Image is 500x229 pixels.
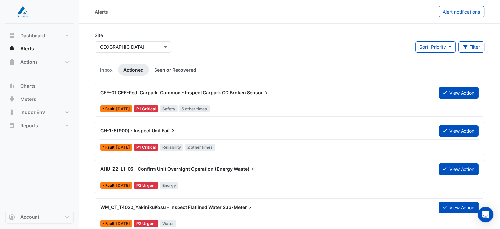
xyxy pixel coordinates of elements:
span: Account [20,214,39,220]
span: Safety [160,105,178,112]
app-icon: Dashboard [9,32,15,39]
span: Water [160,220,177,227]
span: Meters [20,96,36,102]
span: Alert notifications [443,9,480,14]
app-icon: Indoor Env [9,109,15,116]
button: Indoor Env [5,106,74,119]
span: Tue 24-Jun-2025 07:00 AEST [116,106,130,111]
div: Open Intercom Messenger [478,207,493,222]
img: Company Logo [8,5,37,18]
div: Alerts [95,8,108,15]
app-icon: Reports [9,122,15,129]
span: Actions [20,59,38,65]
app-icon: Meters [9,96,15,102]
span: Mon 25-Aug-2025 21:00 AEST [116,183,130,188]
span: Energy [160,182,179,189]
span: 2 other times [185,144,215,151]
span: Sensor [247,89,270,96]
button: Alert notifications [439,6,484,17]
span: Alerts [20,45,34,52]
span: AHU-Z2-L1-05 - Confirm Unit Overnight Operation (Energy [100,166,233,172]
span: Reliability [160,144,184,151]
span: Fail [162,128,176,134]
button: Sort: Priority [415,41,456,53]
button: View Action [439,163,479,175]
div: P1 Critical [134,105,158,112]
span: Sun 23-Mar-2025 00:00 AEDT [116,221,130,226]
app-icon: Charts [9,83,15,89]
button: Dashboard [5,29,74,42]
span: Indoor Env [20,109,45,116]
label: Site [95,32,103,39]
button: Charts [5,79,74,93]
a: Actioned [118,64,149,76]
span: Fault [105,107,116,111]
span: Mon 28-Apr-2025 07:16 AEST [116,145,130,150]
span: CH-1-5(900) - Inspect Unit [100,128,161,133]
button: Alerts [5,42,74,55]
button: View Action [439,202,479,213]
app-icon: Actions [9,59,15,65]
span: CEF-01,CEF-Red-Carpark-Common - Inspect Carpark CO Broken [100,90,246,95]
span: Charts [20,83,36,89]
button: Meters [5,93,74,106]
button: View Action [439,125,479,137]
button: Actions [5,55,74,69]
span: Reports [20,122,38,129]
span: Sub-Meter [223,204,253,211]
a: Seen or Recovered [149,64,202,76]
div: P1 Critical [134,144,158,151]
div: P2 Urgent [134,182,158,189]
div: P2 Urgent [134,220,158,227]
span: 5 other times [179,105,210,112]
span: Dashboard [20,32,45,39]
span: Fault [105,145,116,149]
button: View Action [439,87,479,99]
span: WM_CT_T4020_YakinikuKosu - Inspect Flatlined Water [100,204,222,210]
span: Waste) [234,166,256,172]
button: Account [5,211,74,224]
span: Fault [105,222,116,226]
span: Sort: Priority [419,44,446,50]
button: Reports [5,119,74,132]
app-icon: Alerts [9,45,15,52]
span: Fault [105,184,116,187]
a: Inbox [95,64,118,76]
button: Filter [458,41,485,53]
